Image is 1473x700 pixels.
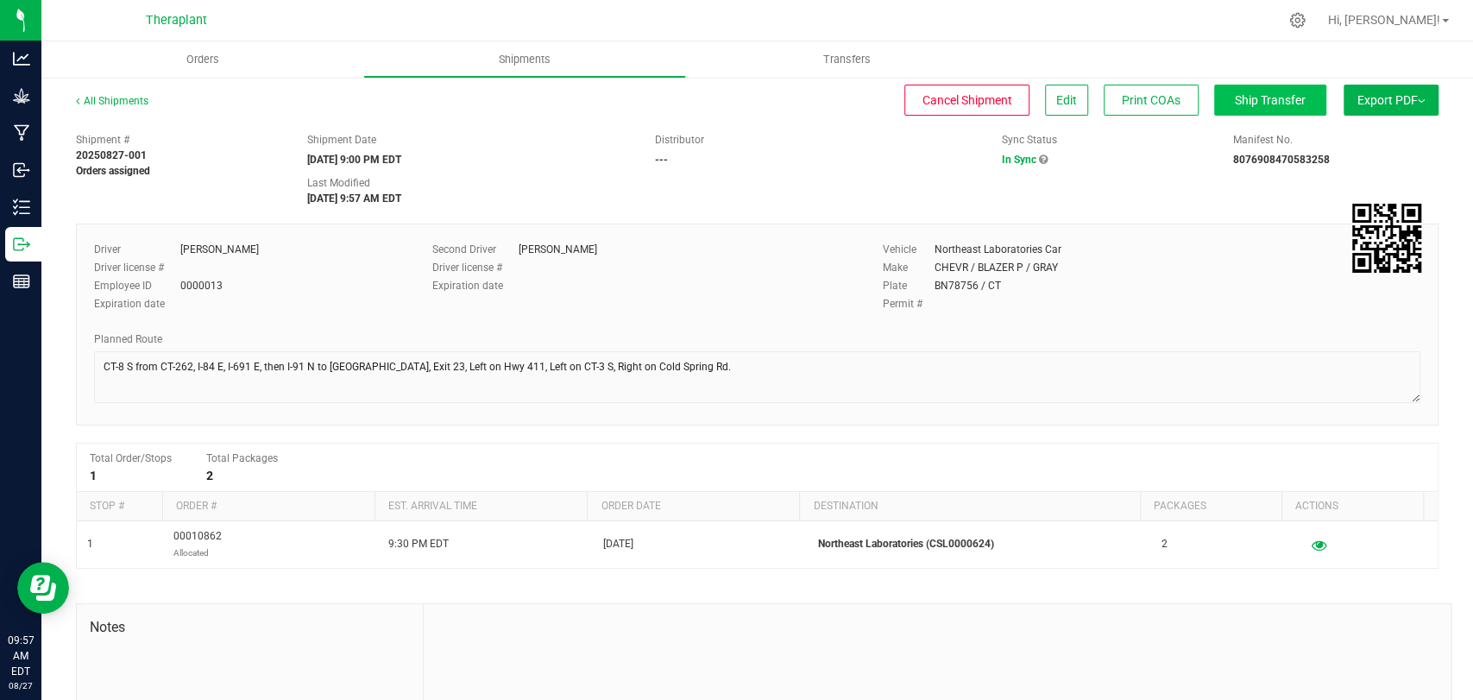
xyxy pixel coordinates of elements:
span: Export PDF [1357,93,1425,107]
strong: 20250827-001 [76,149,147,161]
inline-svg: Grow [13,87,30,104]
label: Last Modified [307,175,370,191]
span: Total Order/Stops [90,452,172,464]
p: Allocated [173,545,222,561]
span: 1 [87,536,93,552]
strong: [DATE] 9:00 PM EDT [307,154,401,166]
strong: 1 [90,469,97,482]
th: Order date [587,492,799,521]
span: [DATE] [603,536,633,552]
label: Make [883,260,935,275]
th: Stop # [77,492,162,521]
p: 09:57 AM EDT [8,633,34,679]
button: Edit [1045,85,1088,116]
span: Shipments [475,52,574,67]
div: 0000013 [180,278,223,293]
strong: 8076908470583258 [1233,154,1330,166]
inline-svg: Manufacturing [13,124,30,142]
span: 2 [1161,536,1168,552]
strong: 2 [206,469,213,482]
span: Planned Route [94,333,162,345]
label: Employee ID [94,278,180,293]
qrcode: 20250827-001 [1352,204,1421,273]
a: All Shipments [76,95,148,107]
span: 9:30 PM EDT [388,536,449,552]
span: Ship Transfer [1235,93,1306,107]
p: 08/27 [8,679,34,692]
label: Distributor [654,132,703,148]
strong: Orders assigned [76,165,150,177]
span: 00010862 [173,528,222,561]
p: Northeast Laboratories (CSL0000624) [818,536,1141,552]
label: Driver [94,242,180,257]
inline-svg: Reports [13,273,30,290]
iframe: Resource center [17,562,69,614]
label: Driver license # [94,260,180,275]
label: Permit # [883,296,935,312]
label: Expiration date [432,278,519,293]
label: Plate [883,278,935,293]
div: CHEVR / BLAZER P / GRAY [935,260,1058,275]
label: Sync Status [1002,132,1057,148]
label: Driver license # [432,260,519,275]
div: BN78756 / CT [935,278,1001,293]
inline-svg: Analytics [13,50,30,67]
strong: --- [654,154,667,166]
span: Print COAs [1122,93,1180,107]
th: Actions [1281,492,1423,521]
div: Northeast Laboratories Car [935,242,1061,257]
span: Shipment # [76,132,281,148]
label: Shipment Date [307,132,376,148]
div: [PERSON_NAME] [180,242,259,257]
button: Cancel Shipment [904,85,1029,116]
div: Manage settings [1287,12,1308,28]
button: Ship Transfer [1214,85,1326,116]
span: Cancel Shipment [922,93,1012,107]
strong: [DATE] 9:57 AM EDT [307,192,401,205]
label: Second Driver [432,242,519,257]
inline-svg: Outbound [13,236,30,253]
div: [PERSON_NAME] [519,242,597,257]
label: Manifest No. [1233,132,1293,148]
span: In Sync [1002,154,1036,166]
span: Orders [163,52,242,67]
img: Scan me! [1352,204,1421,273]
a: Transfers [686,41,1008,78]
span: Hi, [PERSON_NAME]! [1328,13,1440,27]
th: Packages [1140,492,1281,521]
a: Shipments [363,41,685,78]
span: Edit [1056,93,1077,107]
inline-svg: Inbound [13,161,30,179]
span: Transfers [800,52,894,67]
th: Est. arrival time [375,492,587,521]
th: Destination [799,492,1139,521]
inline-svg: Inventory [13,199,30,216]
a: Orders [41,41,363,78]
span: Notes [90,617,410,638]
button: Export PDF [1344,85,1438,116]
label: Expiration date [94,296,180,312]
label: Vehicle [883,242,935,257]
span: Theraplant [146,13,207,28]
button: Print COAs [1104,85,1199,116]
span: Total Packages [206,452,278,464]
th: Order # [162,492,375,521]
